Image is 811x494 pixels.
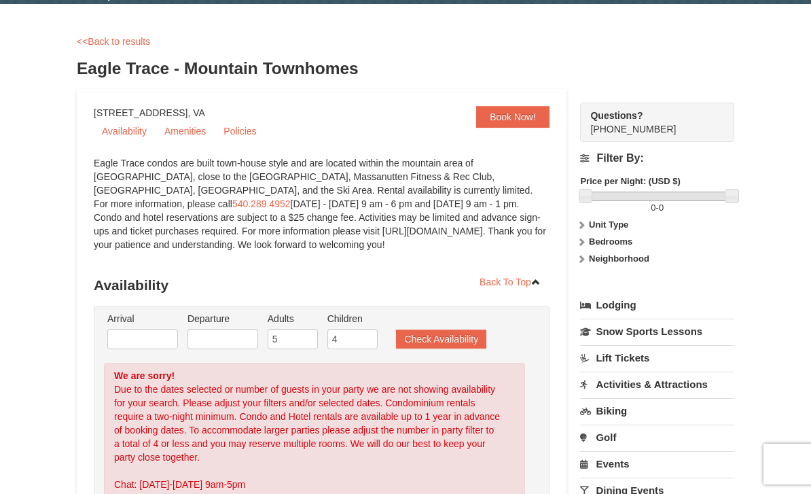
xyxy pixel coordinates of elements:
a: Lodging [580,293,734,317]
a: Back To Top [471,272,549,292]
a: Lift Tickets [580,345,734,370]
span: [PHONE_NUMBER] [590,109,710,135]
a: Activities & Attractions [580,372,734,397]
strong: Bedrooms [589,236,632,247]
label: Departure [187,312,258,325]
strong: Unit Type [589,219,628,230]
label: Arrival [107,312,178,325]
span: 0 [651,202,655,213]
a: Policies [215,121,264,141]
label: Adults [268,312,318,325]
a: Biking [580,398,734,423]
label: - [580,201,734,215]
div: Eagle Trace condos are built town-house style and are located within the mountain area of [GEOGRA... [94,156,549,265]
strong: Price per Night: (USD $) [580,176,680,186]
strong: We are sorry! [114,370,175,381]
h3: Availability [94,272,549,299]
label: Children [327,312,378,325]
span: 0 [659,202,664,213]
a: Book Now! [476,106,549,128]
a: Availability [94,121,155,141]
strong: Neighborhood [589,253,649,264]
button: Check Availability [396,330,486,349]
h3: Eagle Trace - Mountain Townhomes [77,55,734,82]
a: Snow Sports Lessons [580,319,734,344]
a: Events [580,451,734,476]
a: 540.289.4952 [232,198,291,209]
a: Amenities [156,121,214,141]
a: Golf [580,425,734,450]
a: <<Back to results [77,36,150,47]
h4: Filter By: [580,152,734,164]
strong: Questions? [590,110,643,121]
